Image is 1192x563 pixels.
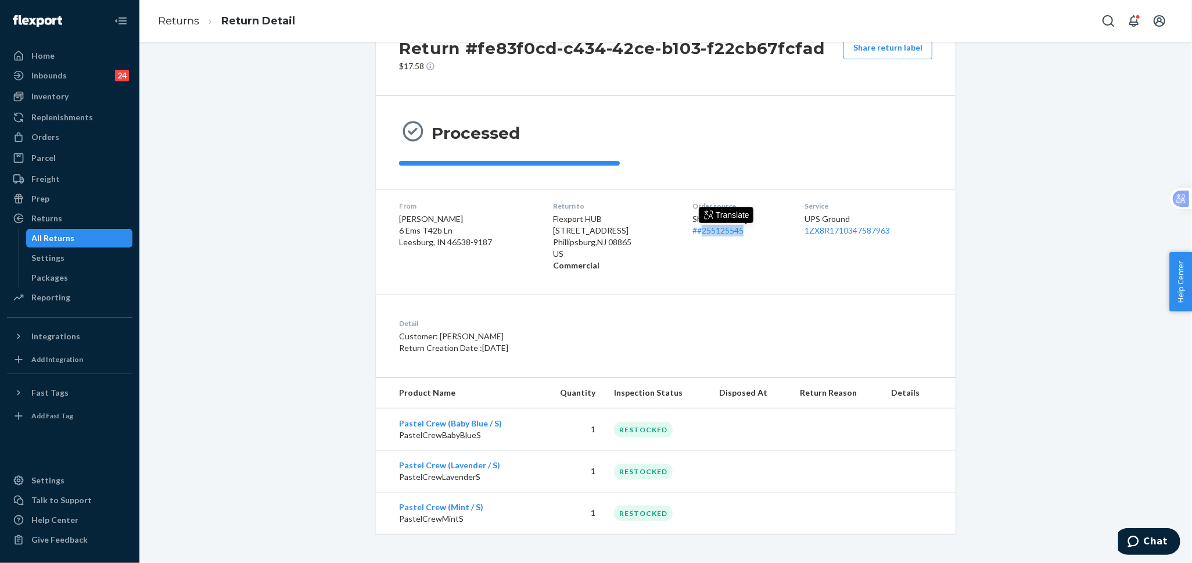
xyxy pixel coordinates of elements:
[399,36,825,60] h2: Return #fe83f0cd-c434-42ce-b103-f22cb67fcfad
[553,213,674,225] p: Flexport HUB
[7,87,132,106] a: Inventory
[553,225,674,236] p: [STREET_ADDRESS]
[710,378,791,408] th: Disposed At
[31,131,59,143] div: Orders
[843,36,932,59] button: Share return label
[149,4,304,38] ol: breadcrumbs
[31,112,93,123] div: Replenishments
[31,475,64,486] div: Settings
[540,408,605,451] td: 1
[31,91,69,102] div: Inventory
[32,232,75,244] div: All Returns
[7,350,132,369] a: Add Integration
[7,149,132,167] a: Parcel
[26,249,133,267] a: Settings
[13,15,62,27] img: Flexport logo
[399,513,530,525] p: PastelCrewMintS
[7,407,132,425] a: Add Fast Tag
[32,252,65,264] div: Settings
[553,236,674,248] p: Phillipsburg , NJ 08865
[540,450,605,492] td: 1
[805,225,890,235] a: 1ZX8R1710347587963
[540,378,605,408] th: Quantity
[31,292,70,303] div: Reporting
[31,534,88,546] div: Give Feedback
[399,318,720,328] dt: Detail
[692,213,786,236] div: Shopify
[376,378,540,408] th: Product Name
[7,491,132,510] button: Talk to Support
[692,201,786,211] dt: Order source
[399,418,502,428] a: Pastel Crew (Baby Blue / S)
[7,66,132,85] a: Inbounds24
[31,387,69,399] div: Fast Tags
[26,229,133,248] a: All Returns
[32,272,69,284] div: Packages
[31,173,60,185] div: Freight
[1148,9,1171,33] button: Open account menu
[540,492,605,534] td: 1
[7,108,132,127] a: Replenishments
[31,50,55,62] div: Home
[399,342,720,354] p: Return Creation Date : [DATE]
[7,288,132,307] a: Reporting
[7,170,132,188] a: Freight
[7,209,132,228] a: Returns
[399,460,500,470] a: Pastel Crew (Lavender / S)
[399,214,492,247] span: [PERSON_NAME] 6 Ems T42b Ln Leesburg, IN 46538-9187
[31,331,80,342] div: Integrations
[399,331,720,342] p: Customer: [PERSON_NAME]
[31,411,73,421] div: Add Fast Tag
[553,201,674,211] dt: Return to
[399,502,483,512] a: Pastel Crew (Mint / S)
[805,214,850,224] span: UPS Ground
[7,511,132,529] a: Help Center
[31,494,92,506] div: Talk to Support
[399,201,534,211] dt: From
[1122,9,1146,33] button: Open notifications
[31,152,56,164] div: Parcel
[7,327,132,346] button: Integrations
[31,354,83,364] div: Add Integration
[31,70,67,81] div: Inbounds
[553,260,599,270] strong: Commercial
[31,213,62,224] div: Returns
[432,123,520,144] h3: Processed
[109,9,132,33] button: Close Navigation
[31,193,49,205] div: Prep
[882,378,956,408] th: Details
[805,201,932,211] dt: Service
[614,505,673,521] div: RESTOCKED
[614,464,673,479] div: RESTOCKED
[7,189,132,208] a: Prep
[7,383,132,402] button: Fast Tags
[31,514,78,526] div: Help Center
[7,128,132,146] a: Orders
[115,70,129,81] div: 24
[1097,9,1120,33] button: Open Search Box
[1118,528,1180,557] iframe: Opens a widget where you can chat to one of our agents
[614,422,673,438] div: RESTOCKED
[7,471,132,490] a: Settings
[158,15,199,27] a: Returns
[692,225,744,235] a: ##255125545
[553,248,674,260] p: US
[7,530,132,549] button: Give Feedback
[26,268,133,287] a: Packages
[791,378,882,408] th: Return Reason
[399,60,825,72] p: $17.58
[399,429,530,441] p: PastelCrewBabyBlueS
[7,46,132,65] a: Home
[221,15,295,27] a: Return Detail
[1169,252,1192,311] button: Help Center
[399,471,530,483] p: PastelCrewLavenderS
[605,378,710,408] th: Inspection Status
